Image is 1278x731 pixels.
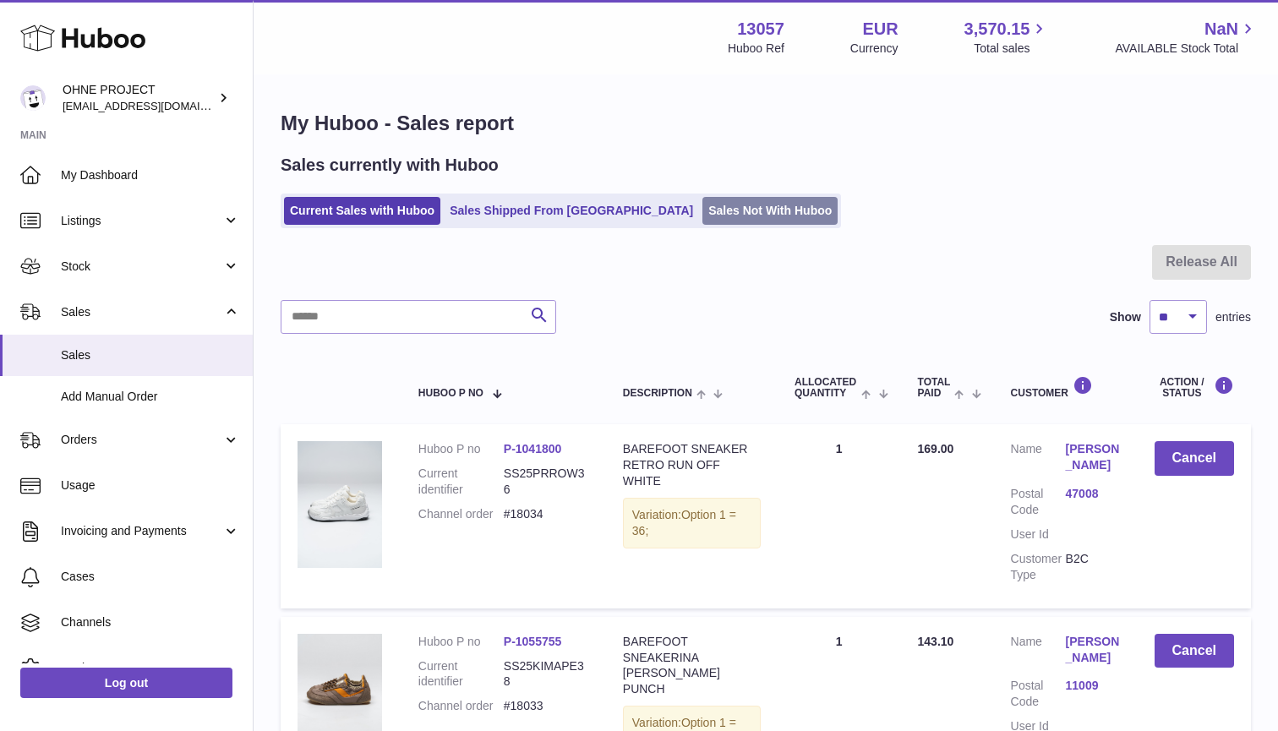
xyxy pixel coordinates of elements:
[1215,309,1251,325] span: entries
[504,658,589,690] dd: SS25KIMAPE38
[418,466,504,498] dt: Current identifier
[281,154,499,177] h2: Sales currently with Huboo
[418,506,504,522] dt: Channel order
[61,213,222,229] span: Listings
[918,635,954,648] span: 143.10
[61,259,222,275] span: Stock
[281,110,1251,137] h1: My Huboo - Sales report
[418,698,504,714] dt: Channel order
[61,523,222,539] span: Invoicing and Payments
[918,442,954,456] span: 169.00
[862,18,898,41] strong: EUR
[1011,634,1066,670] dt: Name
[702,197,838,225] a: Sales Not With Huboo
[1011,551,1066,583] dt: Customer Type
[623,441,761,489] div: BAREFOOT SNEAKER RETRO RUN OFF WHITE
[850,41,898,57] div: Currency
[737,18,784,41] strong: 13057
[63,99,248,112] span: [EMAIL_ADDRESS][DOMAIN_NAME]
[918,377,951,399] span: Total paid
[1110,309,1141,325] label: Show
[795,377,857,399] span: ALLOCATED Quantity
[1066,678,1121,694] a: 11009
[63,82,215,114] div: OHNE PROJECT
[61,167,240,183] span: My Dashboard
[1011,376,1121,399] div: Customer
[61,304,222,320] span: Sales
[1011,441,1066,477] dt: Name
[284,197,440,225] a: Current Sales with Huboo
[1155,376,1234,399] div: Action / Status
[1204,18,1238,41] span: NaN
[623,388,692,399] span: Description
[61,389,240,405] span: Add Manual Order
[1066,634,1121,666] a: [PERSON_NAME]
[20,85,46,111] img: support@ohneproject.com
[1011,486,1066,518] dt: Postal Code
[728,41,784,57] div: Huboo Ref
[61,347,240,363] span: Sales
[623,634,761,698] div: BAREFOOT SNEAKERINA [PERSON_NAME] PUNCH
[1066,441,1121,473] a: [PERSON_NAME]
[504,635,562,648] a: P-1055755
[623,498,761,548] div: Variation:
[1115,41,1258,57] span: AVAILABLE Stock Total
[418,388,483,399] span: Huboo P no
[298,441,382,568] img: DSC02819.jpg
[504,466,589,498] dd: SS25PRROW36
[1155,634,1234,668] button: Cancel
[632,508,736,537] span: Option 1 = 36;
[61,569,240,585] span: Cases
[778,424,901,608] td: 1
[1011,678,1066,710] dt: Postal Code
[444,197,699,225] a: Sales Shipped From [GEOGRAPHIC_DATA]
[1066,551,1121,583] dd: B2C
[964,18,1030,41] span: 3,570.15
[1155,441,1234,476] button: Cancel
[504,698,589,714] dd: #18033
[20,668,232,698] a: Log out
[1066,486,1121,502] a: 47008
[418,658,504,690] dt: Current identifier
[61,477,240,494] span: Usage
[504,442,562,456] a: P-1041800
[504,506,589,522] dd: #18034
[418,634,504,650] dt: Huboo P no
[61,660,240,676] span: Settings
[418,441,504,457] dt: Huboo P no
[974,41,1049,57] span: Total sales
[1115,18,1258,57] a: NaN AVAILABLE Stock Total
[1011,526,1066,543] dt: User Id
[61,614,240,630] span: Channels
[61,432,222,448] span: Orders
[964,18,1050,57] a: 3,570.15 Total sales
